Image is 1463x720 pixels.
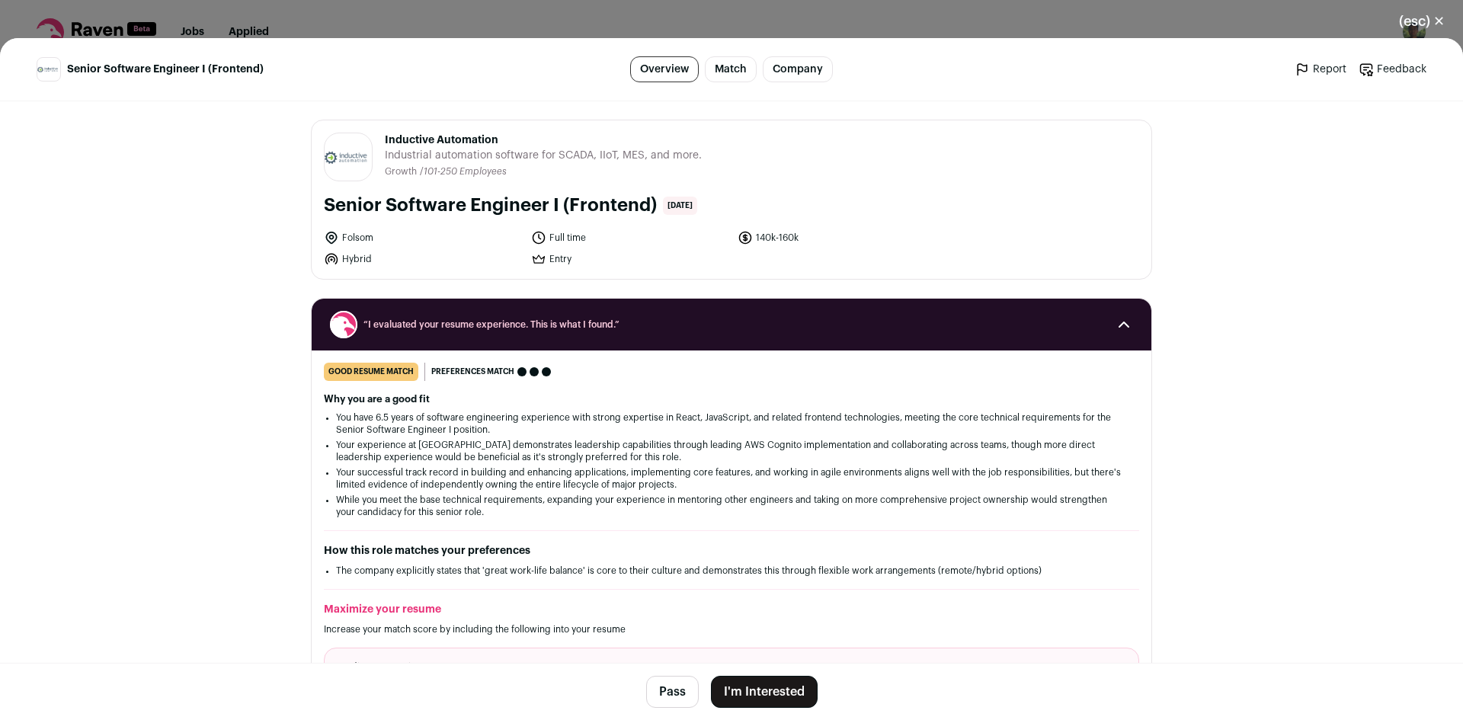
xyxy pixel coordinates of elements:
[705,56,757,82] a: Match
[336,411,1127,436] li: You have 6.5 years of software engineering experience with strong expertise in React, JavaScript,...
[531,230,729,245] li: Full time
[324,194,657,218] h1: Senior Software Engineer I (Frontend)
[711,676,818,708] button: I'm Interested
[420,166,507,178] li: /
[385,133,702,148] span: Inductive Automation
[363,318,1100,331] span: “I evaluated your resume experience. This is what I found.”
[385,166,420,178] li: Growth
[1381,5,1463,38] button: Close modal
[336,439,1127,463] li: Your experience at [GEOGRAPHIC_DATA] demonstrates leadership capabilities through leading AWS Cog...
[431,364,514,379] span: Preferences match
[67,62,264,77] span: Senior Software Engineer I (Frontend)
[336,466,1127,491] li: Your successful track record in building and enhancing applications, implementing core features, ...
[324,363,418,381] div: good resume match
[324,230,522,245] li: Folsom
[630,56,699,82] a: Overview
[324,393,1139,405] h2: Why you are a good fit
[324,623,1139,635] p: Increase your match score by including the following into your resume
[37,66,60,73] img: 9512f2f55755fdbbffa4fcf631115bfe4f90b432f936c7a8a88191eb47be73a7.png
[646,676,699,708] button: Pass
[1295,62,1346,77] a: Report
[385,148,702,163] span: Industrial automation software for SCADA, IIoT, MES, and more.
[325,150,372,164] img: 9512f2f55755fdbbffa4fcf631115bfe4f90b432f936c7a8a88191eb47be73a7.png
[324,543,1139,558] h2: How this role matches your preferences
[424,167,507,176] span: 101-250 Employees
[763,56,833,82] a: Company
[531,251,729,267] li: Entry
[324,251,522,267] li: Hybrid
[738,230,936,245] li: 140k-160k
[336,565,1127,577] li: The company explicitly states that 'great work-life balance' is core to their culture and demonst...
[1359,62,1426,77] a: Feedback
[663,197,697,215] span: [DATE]
[324,602,1139,617] h2: Maximize your resume
[336,494,1127,518] li: While you meet the base technical requirements, expanding your experience in mentoring other engi...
